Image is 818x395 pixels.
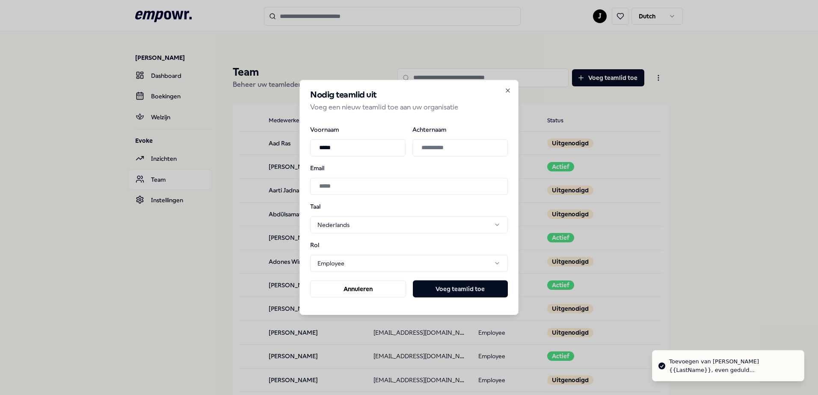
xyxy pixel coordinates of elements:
[413,280,508,298] button: Voeg teamlid toe
[310,165,508,171] label: Email
[310,280,406,298] button: Annuleren
[310,102,508,113] p: Voeg een nieuw teamlid toe aan uw organisatie
[310,91,508,99] h2: Nodig teamlid uit
[310,203,355,209] label: Taal
[310,242,355,248] label: Rol
[310,126,406,132] label: Voornaam
[412,126,508,132] label: Achternaam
